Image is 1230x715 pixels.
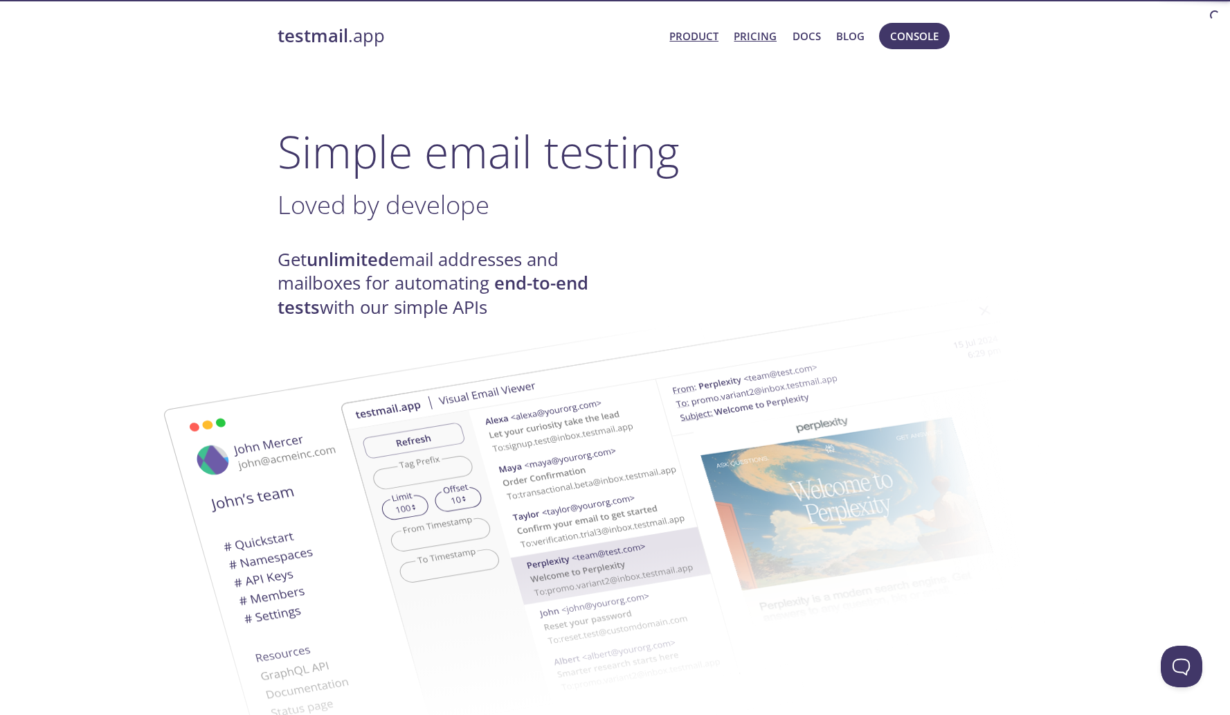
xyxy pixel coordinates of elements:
h1: Simple email testing [278,125,953,178]
span: Console [890,27,939,45]
h4: Get email addresses and mailboxes for automating with our simple APIs [278,248,615,319]
a: Docs [793,27,821,45]
a: Pricing [734,27,777,45]
strong: unlimited [307,247,389,272]
strong: end-to-end tests [278,271,588,319]
a: testmail.app [278,24,659,48]
button: Console [879,23,950,49]
iframe: Help Scout Beacon - Open [1161,646,1202,687]
a: Product [669,27,718,45]
span: Loved by develope [278,187,489,222]
strong: testmail [278,24,348,48]
a: Blog [836,27,865,45]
